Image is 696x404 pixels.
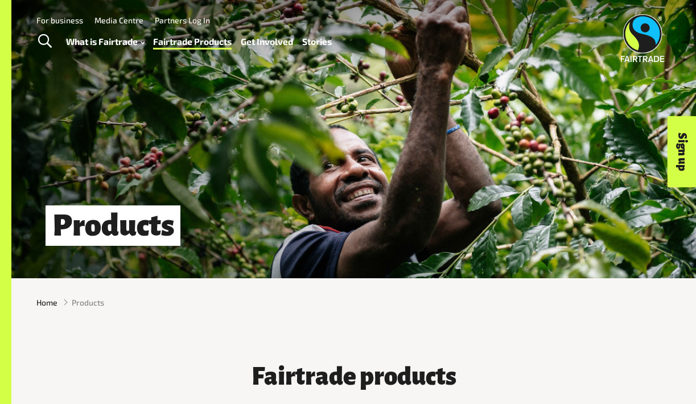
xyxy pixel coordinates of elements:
a: Home [36,296,57,308]
img: Fairtrade Australia New Zealand logo [620,14,664,62]
a: Get Involved [241,34,293,50]
span: Products [72,296,104,308]
a: Media Centre [94,15,143,25]
a: Fairtrade Products [153,34,232,50]
a: Stories [302,34,332,50]
a: Toggle Search [31,27,59,56]
a: What is Fairtrade [66,34,145,50]
h3: Fairtrade products [199,363,509,390]
a: Partners Log In [155,15,210,25]
a: For business [36,15,83,25]
h1: Products [46,205,180,246]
